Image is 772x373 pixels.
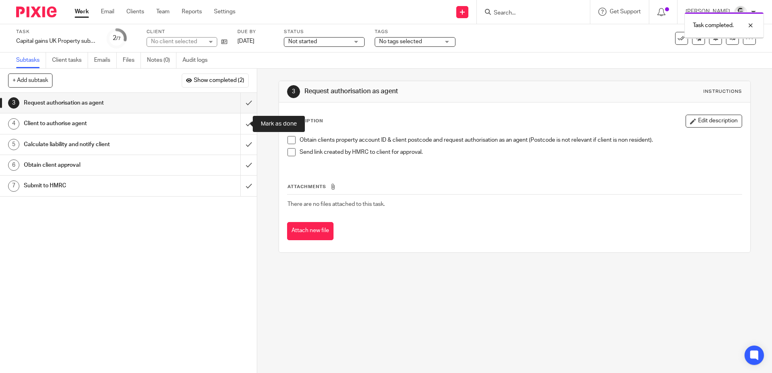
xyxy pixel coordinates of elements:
[8,118,19,130] div: 4
[8,73,52,87] button: + Add subtask
[147,29,227,35] label: Client
[16,6,57,17] img: Pixie
[300,136,741,144] p: Obtain clients property account ID & client postcode and request authorisation as an agent (Postc...
[8,97,19,109] div: 3
[304,87,532,96] h1: Request authorisation as agent
[8,139,19,150] div: 5
[24,138,163,151] h1: Calculate liability and notify client
[182,73,249,87] button: Show completed (2)
[16,29,97,35] label: Task
[287,201,385,207] span: There are no files attached to this task.
[284,29,365,35] label: Status
[126,8,144,16] a: Clients
[287,184,326,189] span: Attachments
[24,117,163,130] h1: Client to authorise agent
[686,115,742,128] button: Edit description
[734,6,747,19] img: Andy_2025.jpg
[16,37,97,45] div: Capital gains UK Property submission
[8,180,19,192] div: 7
[300,148,741,156] p: Send link created by HMRC to client for approval.
[237,38,254,44] span: [DATE]
[147,52,176,68] a: Notes (0)
[287,222,334,240] button: Attach new file
[113,34,121,43] div: 2
[288,39,317,44] span: Not started
[693,21,734,29] p: Task completed.
[287,85,300,98] div: 3
[156,8,170,16] a: Team
[287,118,323,124] p: Description
[94,52,117,68] a: Emails
[151,38,203,46] div: No client selected
[75,8,89,16] a: Work
[24,159,163,171] h1: Obtain client approval
[24,180,163,192] h1: Submit to HMRC
[101,8,114,16] a: Email
[214,8,235,16] a: Settings
[379,39,422,44] span: No tags selected
[703,88,742,95] div: Instructions
[375,29,455,35] label: Tags
[24,97,163,109] h1: Request authorisation as agent
[16,52,46,68] a: Subtasks
[237,29,274,35] label: Due by
[183,52,214,68] a: Audit logs
[116,36,121,41] small: /7
[182,8,202,16] a: Reports
[8,159,19,171] div: 6
[123,52,141,68] a: Files
[52,52,88,68] a: Client tasks
[194,78,244,84] span: Show completed (2)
